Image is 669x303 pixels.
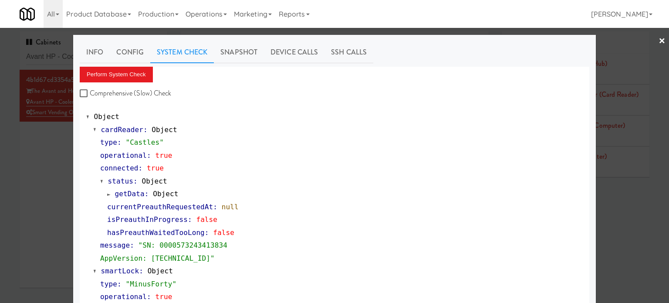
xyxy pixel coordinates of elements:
span: "SN: 0000573243413834 AppVersion: [TECHNICAL_ID]" [100,241,227,262]
span: Object [94,112,119,121]
a: SSH Calls [324,41,373,63]
span: Object [152,126,177,134]
span: : [133,177,138,185]
span: connected [100,164,139,172]
a: System Check [150,41,214,63]
span: Object [148,267,173,275]
span: Object [153,190,178,198]
span: isPreauthInProgress [107,215,188,224]
span: : [147,293,151,301]
span: hasPreauthWaitedTooLong [107,228,205,237]
a: Snapshot [214,41,264,63]
span: getData [115,190,145,198]
span: currentPreauthRequestedAt [107,203,213,211]
span: operational [100,293,147,301]
button: Perform System Check [80,67,153,82]
span: : [139,164,143,172]
span: status [108,177,133,185]
span: true [155,151,172,160]
span: message [100,241,130,249]
span: type [100,280,117,288]
span: null [222,203,239,211]
span: : [147,151,151,160]
span: false [196,215,217,224]
a: Info [80,41,110,63]
span: "Castles" [125,138,164,146]
span: cardReader [101,126,143,134]
label: Comprehensive (Slow) Check [80,87,172,100]
span: true [155,293,172,301]
span: : [188,215,192,224]
img: Micromart [20,7,35,22]
a: Config [110,41,150,63]
span: : [145,190,149,198]
span: false [213,228,234,237]
span: : [117,280,122,288]
a: Device Calls [264,41,324,63]
span: : [143,126,148,134]
span: operational [100,151,147,160]
span: : [205,228,209,237]
a: × [659,28,666,55]
span: Object [142,177,167,185]
span: : [117,138,122,146]
span: : [130,241,134,249]
span: : [213,203,217,211]
span: true [147,164,164,172]
span: smartLock [101,267,139,275]
span: type [100,138,117,146]
span: "MinusForty" [125,280,176,288]
span: : [139,267,143,275]
input: Comprehensive (Slow) Check [80,90,90,97]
